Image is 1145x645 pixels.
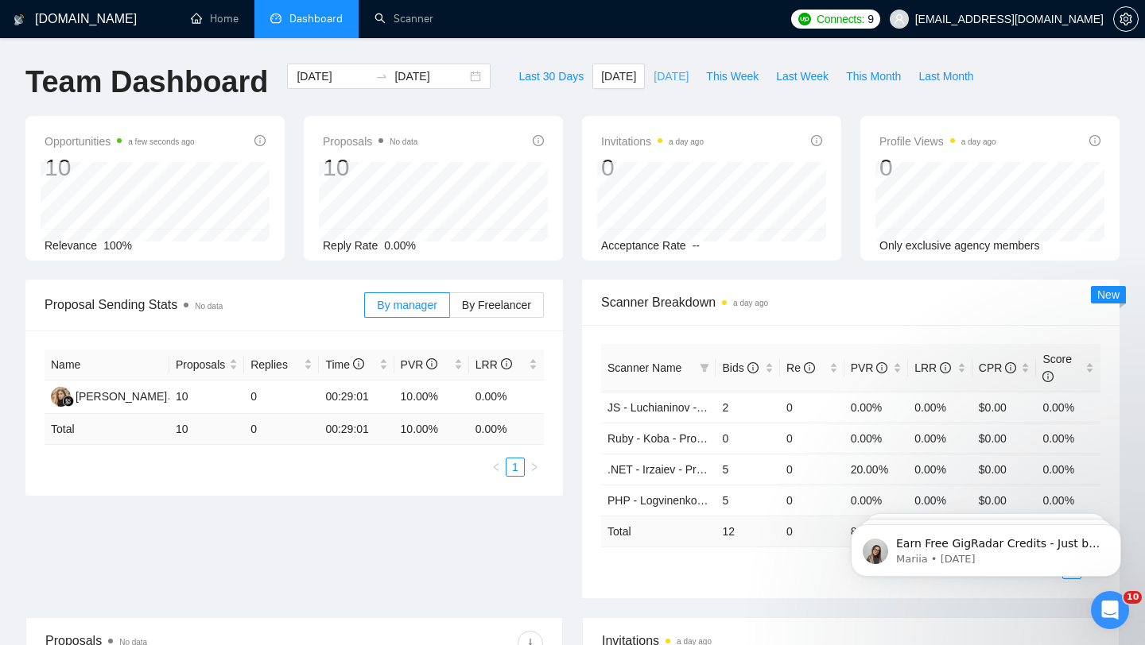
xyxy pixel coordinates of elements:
[844,392,909,423] td: 0.00%
[1097,288,1120,301] span: New
[375,12,433,25] a: searchScanner
[169,350,244,380] th: Proposals
[394,68,467,85] input: End date
[607,494,742,507] a: PHP - Logvinenko - Project
[45,414,169,445] td: Total
[908,454,972,485] td: 0.00%
[722,361,758,374] span: Bids
[894,14,905,25] span: user
[827,491,1145,602] iframe: Intercom notifications message
[426,358,437,369] span: info-circle
[1114,13,1138,25] span: setting
[45,153,195,183] div: 10
[462,299,531,311] span: By Freelancer
[254,135,266,146] span: info-circle
[776,68,829,85] span: Last Week
[491,462,501,472] span: left
[128,137,194,146] time: a few seconds ago
[487,458,506,477] li: Previous Page
[533,135,544,146] span: info-circle
[323,239,378,252] span: Reply Rate
[910,64,982,89] button: Last Month
[375,70,388,83] span: swap-right
[706,68,759,85] span: This Week
[323,132,417,151] span: Proposals
[469,414,544,445] td: 0.00 %
[601,516,716,547] td: Total
[844,423,909,454] td: 0.00%
[780,423,844,454] td: 0
[45,239,97,252] span: Relevance
[607,463,720,476] a: .NET - Irzaiev - Project
[250,356,301,373] span: Replies
[601,153,704,183] div: 0
[45,350,169,380] th: Name
[700,363,709,373] span: filter
[1036,485,1100,516] td: 0.00%
[607,361,681,374] span: Scanner Name
[1036,392,1100,423] td: 0.00%
[475,358,512,371] span: LRR
[645,64,697,89] button: [DATE]
[195,302,223,311] span: No data
[377,299,437,311] span: By manager
[525,458,544,477] li: Next Page
[607,401,735,414] a: JS - Luchianinov - Project
[716,485,780,516] td: 5
[394,414,469,445] td: 10.00 %
[601,239,686,252] span: Acceptance Rate
[390,137,417,146] span: No data
[733,299,768,307] time: a day ago
[501,358,512,369] span: info-circle
[876,362,887,373] span: info-circle
[716,454,780,485] td: 5
[669,137,704,146] time: a day ago
[798,13,811,25] img: upwork-logo.png
[169,380,244,414] td: 10
[487,458,506,477] button: left
[25,64,268,101] h1: Team Dashboard
[244,414,319,445] td: 0
[972,392,1037,423] td: $0.00
[507,458,524,476] a: 1
[469,380,544,414] td: 0.00%
[103,239,132,252] span: 100%
[940,362,951,373] span: info-circle
[817,10,864,28] span: Connects:
[375,70,388,83] span: to
[353,358,364,369] span: info-circle
[76,388,167,405] div: [PERSON_NAME]
[601,292,1100,312] span: Scanner Breakdown
[1091,591,1129,629] iframe: Intercom live chat
[384,239,416,252] span: 0.00%
[14,7,25,33] img: logo
[780,516,844,547] td: 0
[244,350,319,380] th: Replies
[289,12,343,25] span: Dashboard
[297,68,369,85] input: Start date
[786,361,815,374] span: Re
[323,153,417,183] div: 10
[908,423,972,454] td: 0.00%
[319,414,394,445] td: 00:29:01
[510,64,592,89] button: Last 30 Days
[1089,135,1100,146] span: info-circle
[270,13,281,24] span: dashboard
[879,153,996,183] div: 0
[972,454,1037,485] td: $0.00
[972,485,1037,516] td: $0.00
[747,362,759,373] span: info-circle
[767,64,837,89] button: Last Week
[961,137,996,146] time: a day ago
[918,68,973,85] span: Last Month
[1113,6,1139,32] button: setting
[319,380,394,414] td: 00:29:01
[1005,362,1016,373] span: info-circle
[879,239,1040,252] span: Only exclusive agency members
[879,132,996,151] span: Profile Views
[506,458,525,477] li: 1
[51,389,167,402] a: KY[PERSON_NAME]
[169,414,244,445] td: 10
